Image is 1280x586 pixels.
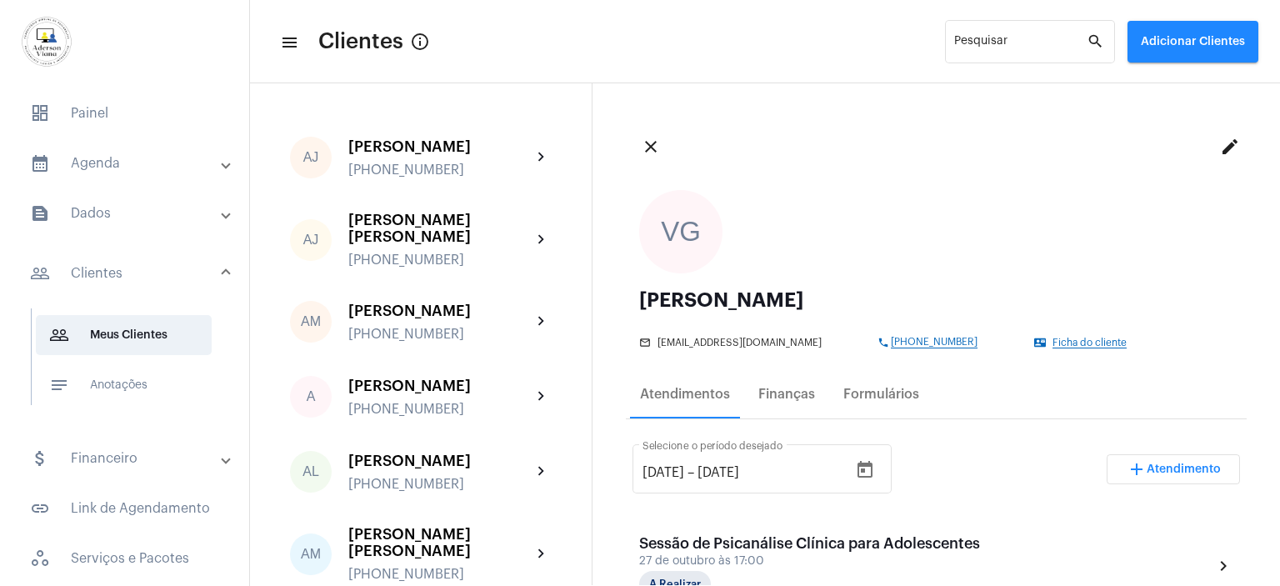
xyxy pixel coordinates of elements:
[848,453,882,487] button: Open calendar
[30,153,50,173] mat-icon: sidenav icon
[532,544,552,564] mat-icon: chevron_right
[348,212,532,245] div: [PERSON_NAME] [PERSON_NAME]
[348,253,532,268] div: [PHONE_NUMBER]
[1087,32,1107,52] mat-icon: search
[532,462,552,482] mat-icon: chevron_right
[10,438,249,478] mat-expansion-panel-header: sidenav iconFinanceiro
[410,32,430,52] mat-icon: Button that displays a tooltip when focused or hovered over
[891,337,977,348] span: [PHONE_NUMBER]
[10,143,249,183] mat-expansion-panel-header: sidenav iconAgenda
[348,567,532,582] div: [PHONE_NUMBER]
[10,300,249,428] div: sidenav iconClientes
[30,448,222,468] mat-panel-title: Financeiro
[758,387,815,402] div: Finanças
[639,535,980,552] div: Sessão de Psicanálise Clínica para Adolescentes
[1052,338,1127,348] span: Ficha do cliente
[30,203,222,223] mat-panel-title: Dados
[30,498,50,518] mat-icon: sidenav icon
[36,365,212,405] span: Anotações
[532,230,552,250] mat-icon: chevron_right
[1213,556,1233,576] mat-icon: chevron_right
[290,301,332,343] div: AM
[639,190,722,273] div: VG
[290,219,332,261] div: AJ
[640,387,730,402] div: Atendimentos
[30,548,50,568] span: sidenav icon
[13,8,80,75] img: d7e3195d-0907-1efa-a796-b593d293ae59.png
[1107,454,1240,484] button: Adicionar Atendimento
[348,453,532,469] div: [PERSON_NAME]
[348,138,532,155] div: [PERSON_NAME]
[348,402,532,417] div: [PHONE_NUMBER]
[1147,463,1221,475] span: Atendimento
[1034,337,1047,348] mat-icon: contact_mail
[17,93,232,133] span: Painel
[280,33,297,53] mat-icon: sidenav icon
[10,247,249,300] mat-expansion-panel-header: sidenav iconClientes
[17,538,232,578] span: Serviços e Pacotes
[49,375,69,395] mat-icon: sidenav icon
[877,337,891,348] mat-icon: phone
[17,488,232,528] span: Link de Agendamento
[290,376,332,418] div: A
[1220,137,1240,157] mat-icon: edit
[1127,21,1258,63] button: Adicionar Clientes
[639,337,652,348] mat-icon: mail_outline
[10,193,249,233] mat-expansion-panel-header: sidenav iconDados
[954,38,1087,52] input: Pesquisar
[697,465,797,480] input: Data do fim
[318,28,403,55] span: Clientes
[657,338,822,348] span: [EMAIL_ADDRESS][DOMAIN_NAME]
[532,148,552,168] mat-icon: chevron_right
[348,163,532,178] div: [PHONE_NUMBER]
[642,465,684,480] input: Data de início
[639,290,1233,310] div: [PERSON_NAME]
[1127,459,1147,479] mat-icon: add
[348,303,532,319] div: [PERSON_NAME]
[30,263,50,283] mat-icon: sidenav icon
[49,325,69,345] mat-icon: sidenav icon
[1141,36,1245,48] span: Adicionar Clientes
[290,533,332,575] div: AM
[348,477,532,492] div: [PHONE_NUMBER]
[687,465,694,480] span: –
[348,526,532,559] div: [PERSON_NAME] [PERSON_NAME]
[30,448,50,468] mat-icon: sidenav icon
[641,137,661,157] mat-icon: close
[30,203,50,223] mat-icon: sidenav icon
[290,137,332,178] div: AJ
[532,387,552,407] mat-icon: chevron_right
[348,378,532,394] div: [PERSON_NAME]
[843,387,919,402] div: Formulários
[348,327,532,342] div: [PHONE_NUMBER]
[403,25,437,58] button: Button that displays a tooltip when focused or hovered over
[30,263,222,283] mat-panel-title: Clientes
[30,103,50,123] span: sidenav icon
[639,555,980,568] div: 27 de outubro às 17:00
[36,315,212,355] span: Meus Clientes
[532,312,552,332] mat-icon: chevron_right
[30,153,222,173] mat-panel-title: Agenda
[290,451,332,493] div: AL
